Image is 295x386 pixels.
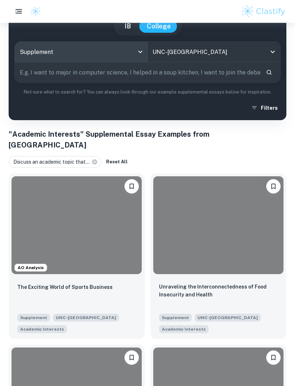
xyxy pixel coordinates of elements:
[17,325,67,333] span: Discuss an academic topic that you’re excited to explore and learn more about in college. Why doe...
[104,157,130,168] button: Reset All
[266,180,281,194] button: Please log in to bookmark exemplars
[17,314,50,322] span: Supplement
[124,180,139,194] button: Please log in to bookmark exemplars
[162,326,206,333] span: Academic Interests
[15,265,47,271] span: AO Analysis
[140,20,178,33] button: College
[20,326,64,333] span: Academic Interests
[124,351,139,365] button: Please log in to bookmark exemplars
[150,174,286,339] a: Please log in to bookmark exemplarsUnraveling the Interconnectedness of Food Insecurity and Healt...
[159,283,278,299] p: Unraveling the Interconnectedness of Food Insecurity and Health
[249,102,281,115] button: Filters
[9,156,101,168] div: Discuss an academic topic that...
[9,129,286,151] h1: "Academic Interests" Supplemental Essay Examples from [GEOGRAPHIC_DATA]
[13,158,93,166] span: Discuss an academic topic that...
[268,47,278,57] button: Open
[241,4,286,19] img: Clastify logo
[15,63,260,83] input: E.g. I want to major in computer science, I helped in a soup kitchen, I want to join the debate t...
[17,283,113,291] p: The Exciting World of Sports Business
[30,6,41,17] img: Clastify logo
[195,314,261,322] span: UNC-[GEOGRAPHIC_DATA]
[14,89,281,96] p: Not sure what to search for? You can always look through our example supplemental essays below fo...
[263,67,275,79] button: Search
[26,6,41,17] a: Clastify logo
[159,314,192,322] span: Supplement
[9,174,145,339] a: AO AnalysisPlease log in to bookmark exemplarsThe Exciting World of Sports BusinessSupplementUNC-...
[266,351,281,365] button: Please log in to bookmark exemplars
[159,325,209,333] span: Discuss an academic topic that you’re excited to explore and learn more about in college. Why doe...
[117,20,138,33] button: IB
[15,42,147,62] div: Supplement
[53,314,119,322] span: UNC-[GEOGRAPHIC_DATA]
